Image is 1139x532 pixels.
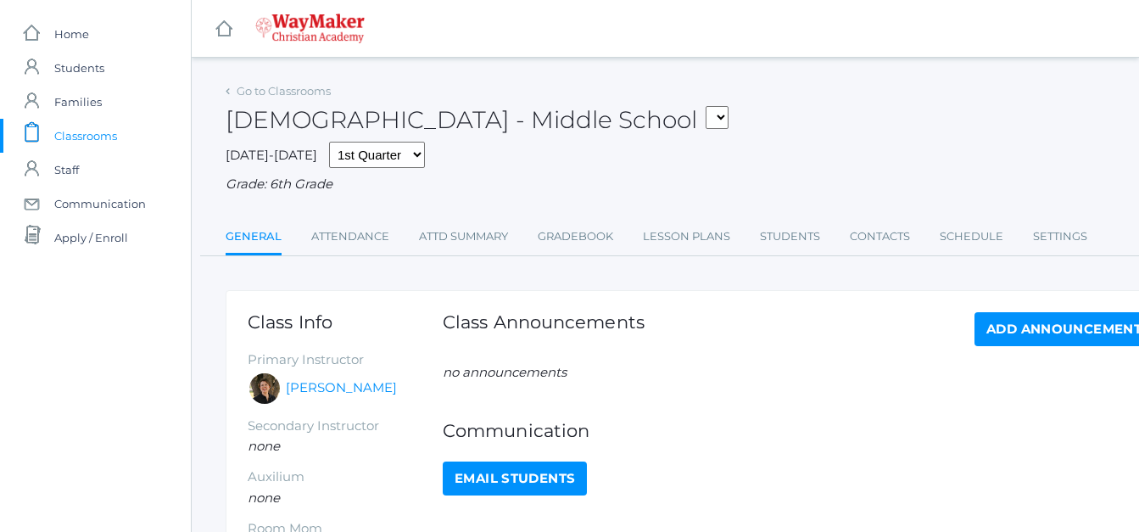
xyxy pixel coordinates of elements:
[54,187,146,221] span: Communication
[538,220,613,254] a: Gradebook
[54,153,79,187] span: Staff
[255,14,365,43] img: 4_waymaker-logo-stack-white.png
[226,107,729,133] h2: [DEMOGRAPHIC_DATA] - Middle School
[54,51,104,85] span: Students
[248,312,443,332] h1: Class Info
[940,220,1003,254] a: Schedule
[54,17,89,51] span: Home
[248,419,443,434] h5: Secondary Instructor
[248,353,443,367] h5: Primary Instructor
[226,147,317,163] span: [DATE]-[DATE]
[54,85,102,119] span: Families
[443,462,587,496] a: Email Students
[286,378,397,398] a: [PERSON_NAME]
[311,220,389,254] a: Attendance
[443,312,645,342] h1: Class Announcements
[226,220,282,256] a: General
[54,221,128,255] span: Apply / Enroll
[643,220,730,254] a: Lesson Plans
[850,220,910,254] a: Contacts
[248,438,280,454] em: none
[248,470,443,484] h5: Auxilium
[237,84,331,98] a: Go to Classrooms
[760,220,820,254] a: Students
[248,490,280,506] em: none
[54,119,117,153] span: Classrooms
[443,364,567,380] em: no announcements
[419,220,508,254] a: Attd Summary
[1033,220,1087,254] a: Settings
[248,372,282,406] div: Dianna Renz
